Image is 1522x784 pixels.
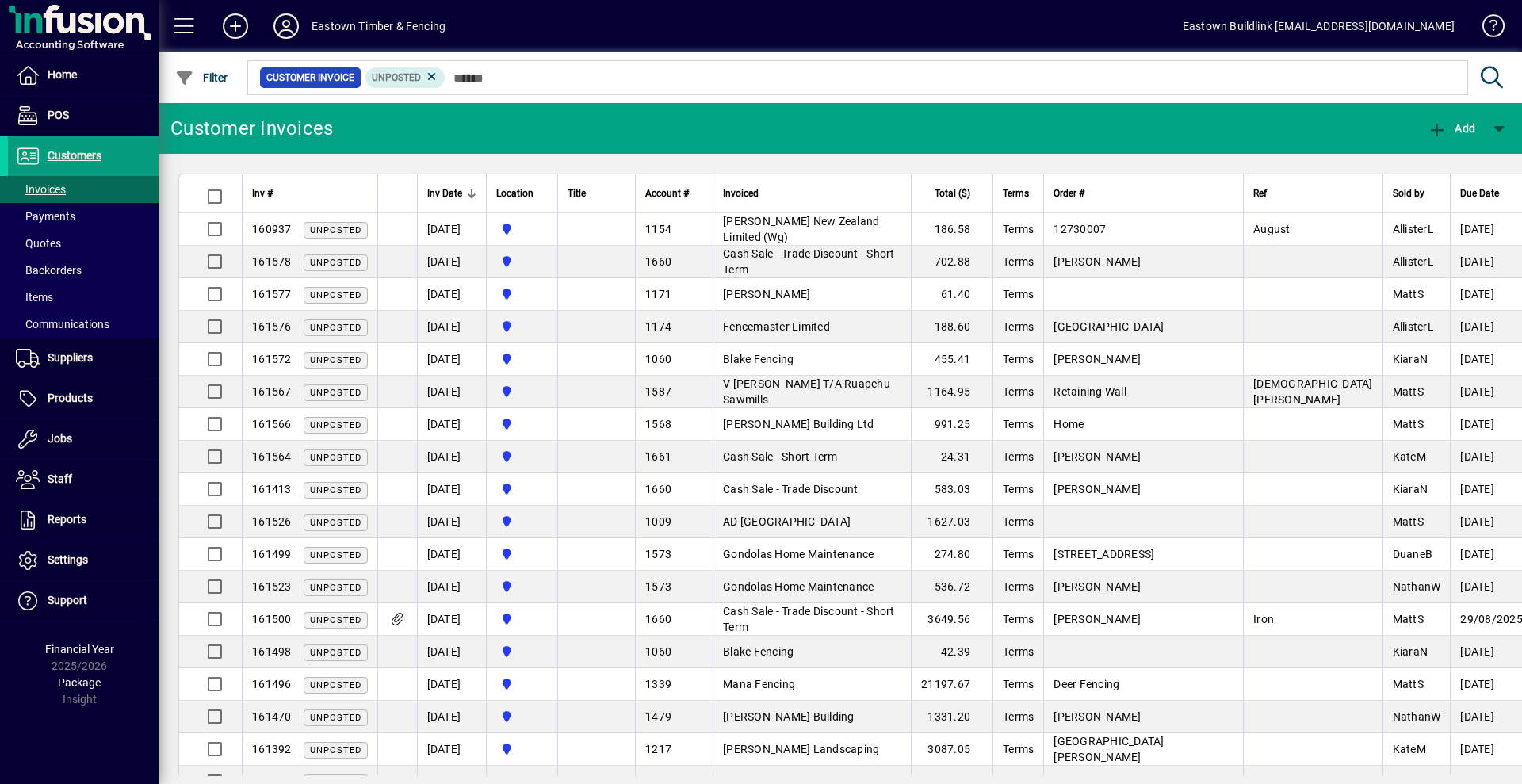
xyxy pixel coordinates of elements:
span: MattS [1393,385,1424,398]
span: Terms [1003,320,1034,333]
span: 161523 [252,580,292,593]
span: Unposted [310,518,361,528]
span: Blake Fencing [723,353,794,365]
span: Sold by [1393,185,1424,202]
span: [PERSON_NAME] Building Ltd [723,418,874,430]
span: Suppliers [48,351,93,364]
span: NathanW [1393,710,1441,723]
span: 1573 [645,580,671,593]
a: Home [8,55,159,95]
span: Terms [1003,353,1034,365]
span: Items [16,291,53,304]
span: Add [1428,122,1475,135]
span: Cash Sale - Trade Discount - Short Term [723,247,895,276]
div: Sold by [1393,185,1441,202]
span: Terms [1003,418,1034,430]
span: Holyoake St [496,448,548,465]
span: Unposted [310,323,361,333]
span: [PERSON_NAME] [1054,483,1141,495]
td: 186.58 [911,213,992,246]
span: MattS [1393,418,1424,430]
span: August [1253,223,1291,235]
span: KateM [1393,743,1426,755]
span: 1660 [645,613,671,625]
span: Customers [48,149,101,162]
span: Order # [1054,185,1084,202]
td: [DATE] [417,506,486,538]
div: Account # [645,185,703,202]
span: 161470 [252,710,292,723]
td: [DATE] [417,473,486,506]
td: [DATE] [417,701,486,733]
span: [GEOGRAPHIC_DATA][PERSON_NAME] [1054,735,1164,763]
span: 161564 [252,450,292,463]
span: Unposted [310,453,361,463]
span: Account # [645,185,689,202]
span: Holyoake St [496,253,548,270]
span: MattS [1393,288,1424,300]
td: [DATE] [417,278,486,311]
td: 455.41 [911,343,992,376]
span: Unposted [310,388,361,398]
div: Eastown Buildlink [EMAIL_ADDRESS][DOMAIN_NAME] [1183,13,1455,39]
span: Settings [48,553,88,566]
span: KateM [1393,450,1426,463]
span: 1154 [645,223,671,235]
span: KiaraN [1393,353,1428,365]
td: 991.25 [911,408,992,441]
td: [DATE] [417,636,486,668]
span: 1339 [645,678,671,690]
span: 1060 [645,353,671,365]
span: Invoices [16,183,66,196]
span: Staff [48,472,72,485]
span: Home [48,68,77,81]
span: Mana Fencing [723,678,795,690]
td: [DATE] [417,538,486,571]
td: [DATE] [417,571,486,603]
a: Knowledge Base [1470,3,1502,55]
td: 3649.56 [911,603,992,636]
span: Support [48,594,87,606]
td: 21197.67 [911,668,992,701]
span: Quotes [16,237,61,250]
span: Holyoake St [496,643,548,660]
a: Support [8,581,159,621]
span: MattS [1393,678,1424,690]
span: Inv Date [427,185,462,202]
td: [DATE] [417,343,486,376]
span: Unposted [310,420,361,430]
div: Order # [1054,185,1233,202]
span: 1217 [645,743,671,755]
span: 161576 [252,320,292,333]
div: Location [496,185,548,202]
span: Holyoake St [496,383,548,400]
span: KiaraN [1393,645,1428,658]
span: Terms [1003,743,1034,755]
span: Unposted [310,680,361,690]
span: DuaneB [1393,548,1433,560]
span: Unposted [372,72,421,83]
button: Add [1424,114,1479,143]
td: 1331.20 [911,701,992,733]
span: Unposted [310,615,361,625]
td: [DATE] [417,213,486,246]
button: Profile [261,12,312,40]
span: Terms [1003,710,1034,723]
span: Terms [1003,548,1034,560]
span: Terms [1003,483,1034,495]
span: Holyoake St [496,610,548,628]
span: Customer Invoice [266,70,354,86]
span: Holyoake St [496,578,548,595]
td: 1627.03 [911,506,992,538]
span: 161526 [252,515,292,528]
span: [PERSON_NAME] [1054,353,1141,365]
span: Filter [175,71,228,84]
span: Terms [1003,385,1034,398]
button: Filter [171,63,232,92]
span: Terms [1003,515,1034,528]
span: 1568 [645,418,671,430]
span: Holyoake St [496,513,548,530]
a: Communications [8,311,159,338]
div: Inv Date [427,185,476,202]
span: 12730007 [1054,223,1106,235]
